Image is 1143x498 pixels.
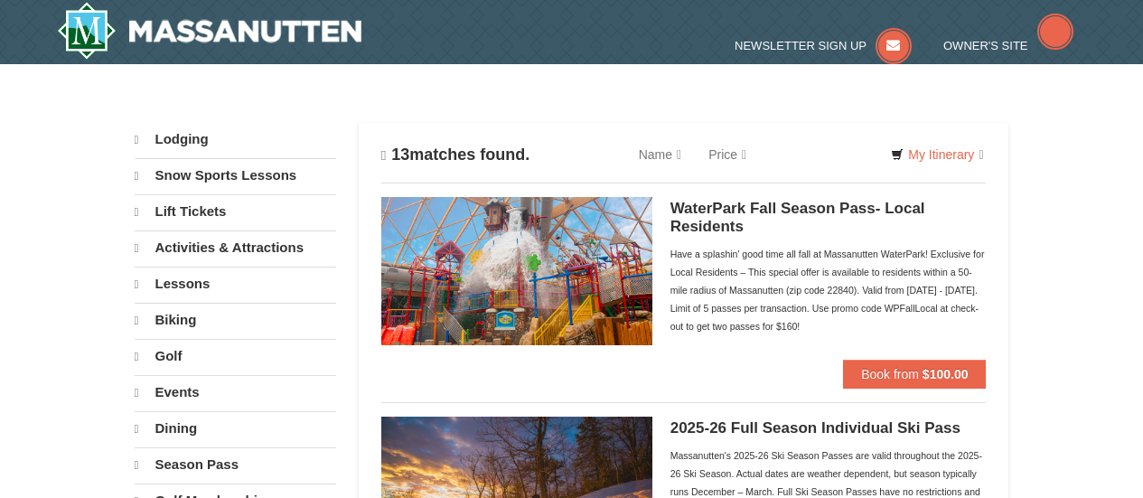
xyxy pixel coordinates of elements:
[135,123,336,156] a: Lodging
[135,158,336,193] a: Snow Sports Lessons
[135,194,336,229] a: Lift Tickets
[135,375,336,409] a: Events
[735,39,912,52] a: Newsletter Sign Up
[135,267,336,301] a: Lessons
[879,141,995,168] a: My Itinerary
[135,230,336,265] a: Activities & Attractions
[923,367,969,381] strong: $100.00
[670,419,987,437] h5: 2025-26 Full Season Individual Ski Pass
[625,136,695,173] a: Name
[135,447,336,482] a: Season Pass
[381,197,652,345] img: 6619937-212-8c750e5f.jpg
[57,2,362,60] img: Massanutten Resort Logo
[735,39,867,52] span: Newsletter Sign Up
[843,360,986,389] button: Book from $100.00
[695,136,760,173] a: Price
[861,367,919,381] span: Book from
[670,245,987,335] div: Have a splashin' good time all fall at Massanutten WaterPark! Exclusive for Local Residents – Thi...
[135,411,336,446] a: Dining
[670,200,987,236] h5: WaterPark Fall Season Pass- Local Residents
[57,2,362,60] a: Massanutten Resort
[943,39,1028,52] span: Owner's Site
[943,39,1073,52] a: Owner's Site
[135,339,336,373] a: Golf
[135,303,336,337] a: Biking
